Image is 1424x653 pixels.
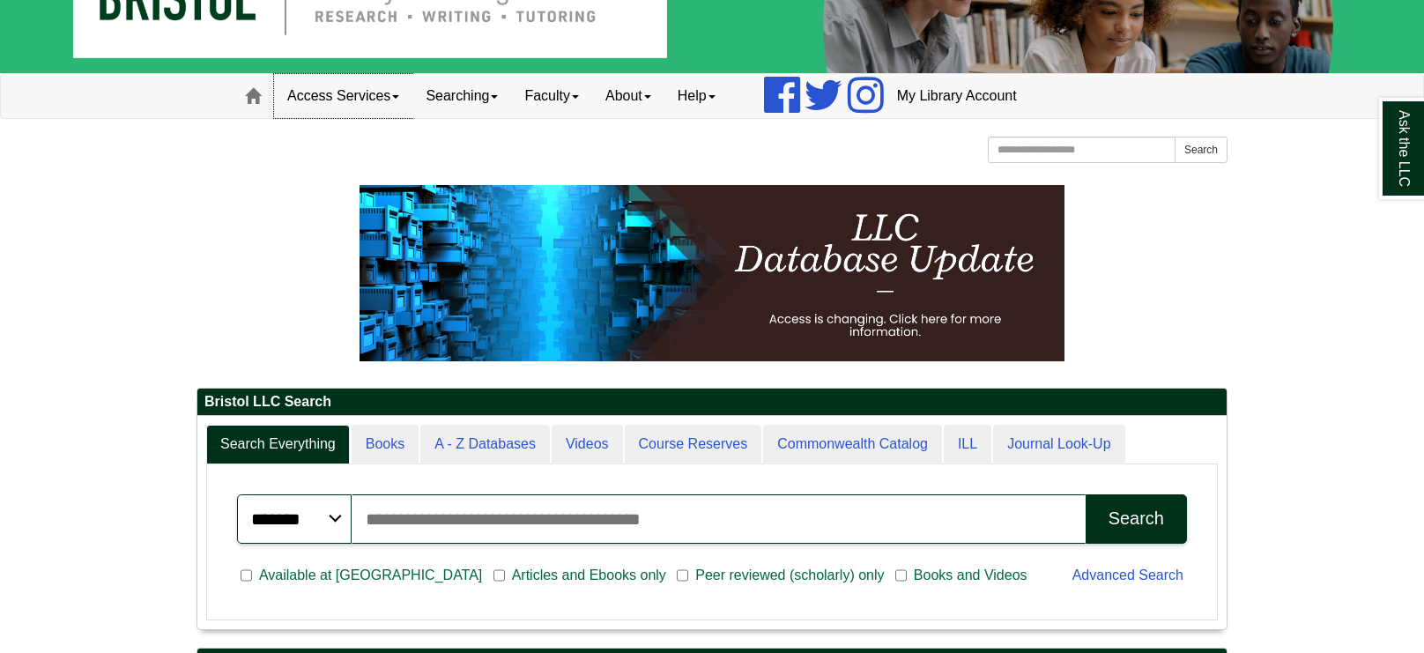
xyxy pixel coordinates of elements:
a: About [592,74,664,118]
a: ILL [944,425,991,464]
button: Search [1175,137,1227,163]
a: Search Everything [206,425,350,464]
a: Commonwealth Catalog [763,425,942,464]
a: Help [664,74,729,118]
a: Access Services [274,74,412,118]
a: Journal Look-Up [993,425,1124,464]
h2: Bristol LLC Search [197,389,1227,416]
input: Available at [GEOGRAPHIC_DATA] [241,568,252,583]
div: Search [1109,508,1164,529]
a: Faculty [511,74,592,118]
img: HTML tutorial [360,185,1064,361]
span: Articles and Ebooks only [505,565,673,586]
a: My Library Account [884,74,1030,118]
a: Books [352,425,419,464]
input: Articles and Ebooks only [493,568,505,583]
a: Course Reserves [625,425,762,464]
span: Available at [GEOGRAPHIC_DATA] [252,565,489,586]
span: Books and Videos [907,565,1035,586]
input: Books and Videos [895,568,907,583]
a: Advanced Search [1072,568,1183,583]
a: A - Z Databases [420,425,550,464]
input: Peer reviewed (scholarly) only [677,568,688,583]
span: Peer reviewed (scholarly) only [688,565,891,586]
button: Search [1086,494,1187,544]
a: Videos [552,425,623,464]
a: Searching [412,74,511,118]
